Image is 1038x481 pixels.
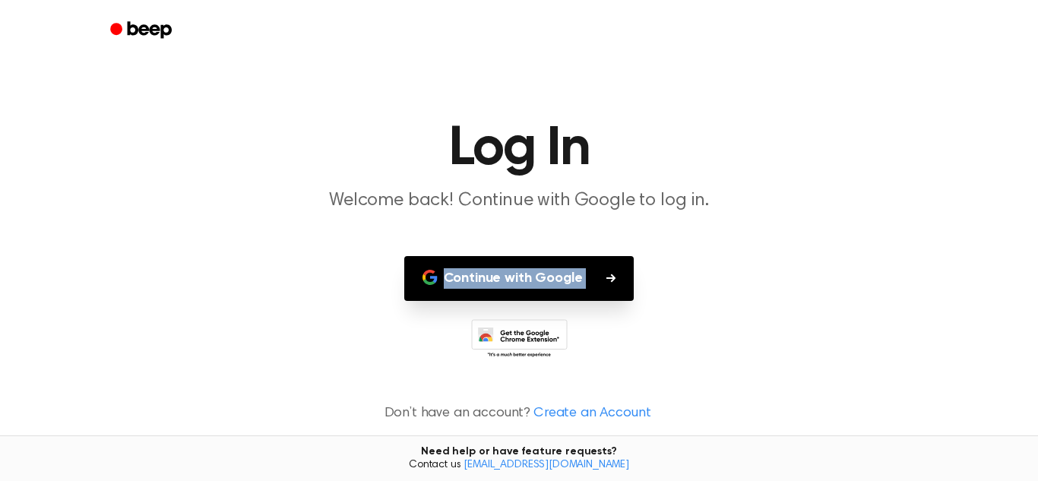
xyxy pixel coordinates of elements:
p: Welcome back! Continue with Google to log in. [227,188,811,214]
button: Continue with Google [404,256,635,301]
a: Beep [100,16,185,46]
p: Don’t have an account? [18,403,1020,424]
a: [EMAIL_ADDRESS][DOMAIN_NAME] [464,460,629,470]
a: Create an Account [533,403,650,424]
h1: Log In [130,122,908,176]
span: Contact us [9,459,1029,473]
